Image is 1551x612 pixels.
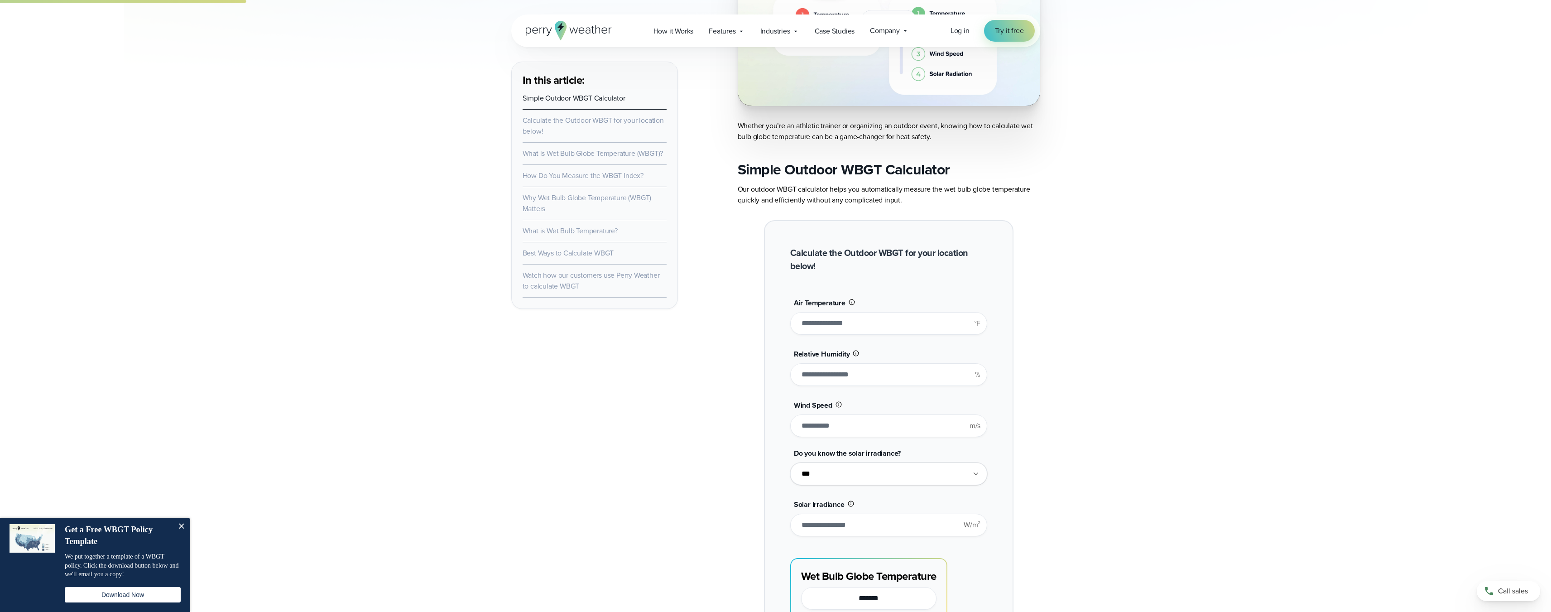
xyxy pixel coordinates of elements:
span: Features [709,26,735,37]
img: dialog featured image [10,524,55,553]
p: Whether you’re an athletic trainer or organizing an outdoor event, knowing how to calculate wet b... [738,120,1040,142]
span: Wind Speed [794,400,832,410]
a: Call sales [1477,581,1540,601]
h4: Get a Free WBGT Policy Template [65,524,171,547]
a: Watch how our customers use Perry Weather to calculate WBGT [523,270,660,291]
span: Solar Irradiance [794,499,845,510]
p: Our outdoor WBGT calculator helps you automatically measure the wet bulb globe temperature quickl... [738,184,1040,206]
span: Do you know the solar irradiance? [794,448,901,458]
a: Calculate the Outdoor WBGT for your location below! [523,115,664,136]
a: Best Ways to Calculate WBGT [523,248,614,258]
a: How it Works [646,22,701,40]
a: What is Wet Bulb Globe Temperature (WBGT)? [523,148,663,159]
span: Relative Humidity [794,349,850,359]
button: Download Now [65,587,181,602]
span: How it Works [653,26,694,37]
a: Try it free [984,20,1035,42]
button: Close [172,518,190,536]
p: We put together a template of a WBGT policy. Click the download button below and we'll email you ... [65,552,181,579]
span: Try it free [995,25,1024,36]
a: Simple Outdoor WBGT Calculator [523,93,625,103]
h2: Simple Outdoor WBGT Calculator [738,160,1040,178]
span: Company [870,25,900,36]
span: Air Temperature [794,298,845,308]
a: Log in [951,25,970,36]
a: What is Wet Bulb Temperature? [523,226,618,236]
span: Case Studies [815,26,855,37]
a: Why Wet Bulb Globe Temperature (WBGT) Matters [523,193,652,214]
span: Industries [760,26,790,37]
a: How Do You Measure the WBGT Index? [523,170,643,181]
h2: Calculate the Outdoor WBGT for your location below! [790,246,987,273]
h3: In this article: [523,73,667,87]
button: Watch [860,10,917,33]
a: Case Studies [807,22,863,40]
span: Call sales [1498,586,1528,597]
